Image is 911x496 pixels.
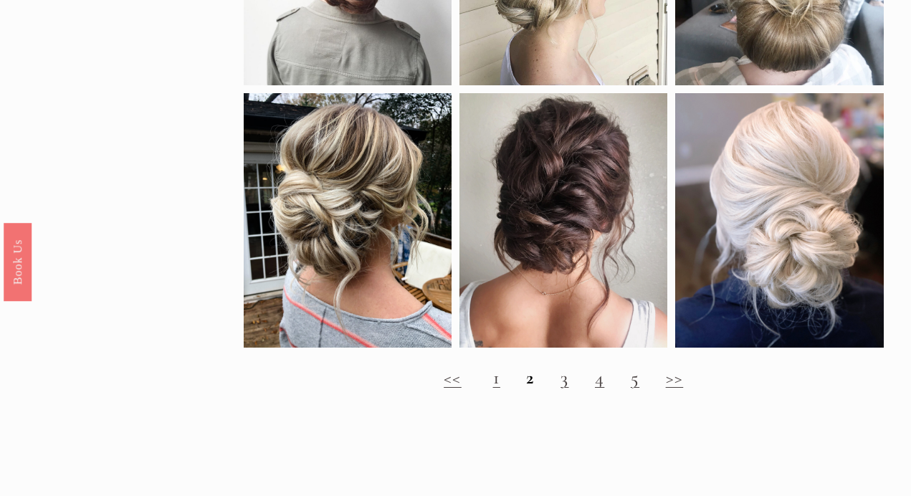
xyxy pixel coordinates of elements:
[493,366,500,388] a: 1
[4,223,32,301] a: Book Us
[444,366,462,388] a: <<
[631,366,639,388] a: 5
[561,366,568,388] a: 3
[595,366,604,388] a: 4
[526,366,534,388] strong: 2
[666,366,684,388] a: >>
